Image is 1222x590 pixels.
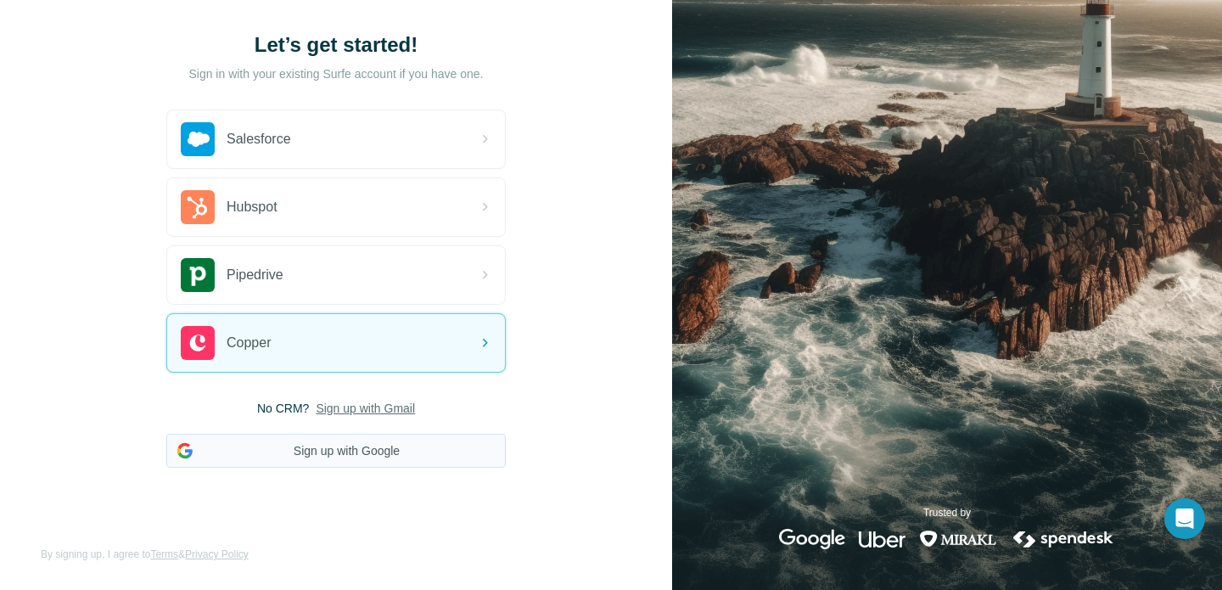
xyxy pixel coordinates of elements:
p: Trusted by [923,505,971,520]
p: Sign in with your existing Surfe account if you have one. [188,65,483,82]
img: salesforce's logo [181,122,215,156]
button: Sign up with Google [166,434,506,468]
img: google's logo [779,529,845,549]
a: Privacy Policy [185,548,249,560]
button: Sign up with Gmail [316,400,415,417]
img: copper's logo [181,326,215,360]
h1: Let’s get started! [166,31,506,59]
img: uber's logo [859,529,905,549]
div: Open Intercom Messenger [1164,498,1205,539]
img: mirakl's logo [919,529,997,549]
a: Terms [150,548,178,560]
span: Salesforce [227,129,291,149]
span: By signing up, I agree to & [41,547,249,562]
span: Copper [227,333,271,353]
img: hubspot's logo [181,190,215,224]
span: Pipedrive [227,265,283,285]
img: spendesk's logo [1011,529,1116,549]
img: pipedrive's logo [181,258,215,292]
span: No CRM? [257,400,309,417]
span: Hubspot [227,197,277,217]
